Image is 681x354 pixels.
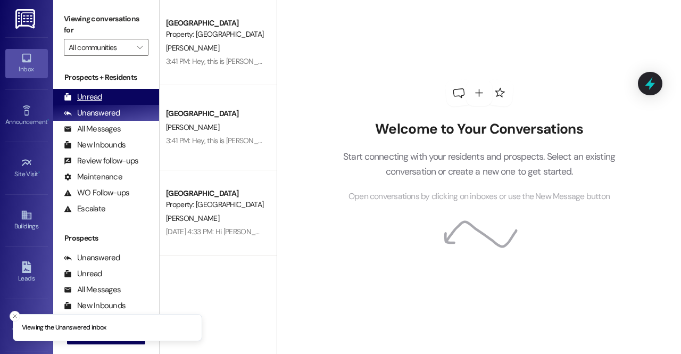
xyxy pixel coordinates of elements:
span: [PERSON_NAME] [166,43,219,53]
div: Property: [GEOGRAPHIC_DATA] [166,29,264,40]
button: Close toast [10,311,20,322]
div: All Messages [64,284,121,295]
div: All Messages [64,124,121,135]
div: [GEOGRAPHIC_DATA] [166,108,264,119]
span: [PERSON_NAME] [166,122,219,132]
div: [GEOGRAPHIC_DATA] [166,18,264,29]
a: Templates • [5,311,48,340]
div: Review follow-ups [64,155,138,167]
a: Buildings [5,206,48,235]
div: New Inbounds [64,139,126,151]
div: 3:41 PM: Hey, this is [PERSON_NAME]!! We never received a check in the mail for the refund..Did y... [166,56,600,66]
span: • [38,169,40,176]
h2: Welcome to Your Conversations [327,121,632,138]
div: Unread [64,268,102,279]
input: All communities [69,39,131,56]
a: Leads [5,258,48,287]
span: • [47,117,49,124]
div: WO Follow-ups [64,187,129,199]
div: Prospects [53,233,159,244]
p: Start connecting with your residents and prospects. Select an existing conversation or create a n... [327,149,632,179]
span: Open conversations by clicking on inboxes or use the New Message button [348,190,610,203]
a: Site Visit • [5,154,48,183]
div: Prospects + Residents [53,72,159,83]
img: ResiDesk Logo [15,9,37,29]
div: Property: [GEOGRAPHIC_DATA] [166,199,264,210]
div: Maintenance [64,171,122,183]
p: Viewing the Unanswered inbox [22,323,106,333]
div: Unanswered [64,252,120,264]
label: Viewing conversations for [64,11,148,39]
i:  [137,43,143,52]
div: 3:41 PM: Hey, this is [PERSON_NAME]!! We never received a check in the mail for the refund..Did y... [166,136,600,145]
a: Inbox [5,49,48,78]
div: Escalate [64,203,105,215]
div: Unanswered [64,108,120,119]
div: New Inbounds [64,300,126,311]
span: [PERSON_NAME] [166,213,219,223]
div: [GEOGRAPHIC_DATA] [166,188,264,199]
div: Unread [64,92,102,103]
